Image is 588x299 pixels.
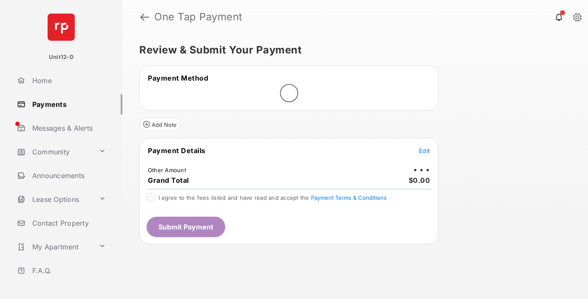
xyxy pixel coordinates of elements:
a: Lease Options [14,189,96,210]
span: Payment Details [148,146,206,155]
strong: One Tap Payment [154,12,243,22]
img: svg+xml;base64,PHN2ZyB4bWxucz0iaHR0cDovL3d3dy53My5vcmcvMjAwMC9zdmciIHdpZHRoPSI2NCIgaGVpZ2h0PSI2NC... [48,14,75,41]
span: I agree to the fees listed and have read and accept the [158,194,387,201]
a: Announcements [14,165,122,186]
p: Unit12-D [49,53,73,61]
button: Add Note [139,117,181,131]
a: Payments [14,94,122,115]
a: Messages & Alerts [14,118,122,138]
span: Payment Method [148,74,208,82]
span: $0.00 [409,176,430,184]
a: F.A.Q. [14,260,122,281]
span: Grand Total [148,176,189,184]
a: Community [14,142,96,162]
button: Submit Payment [147,217,225,237]
a: My Apartment [14,237,96,257]
td: Other Amount [147,166,187,174]
button: I agree to the fees listed and have read and accept the [311,194,387,201]
a: Home [14,70,122,91]
button: Edit [419,146,430,155]
h5: Review & Submit Your Payment [139,45,564,55]
a: Contact Property [14,213,122,233]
